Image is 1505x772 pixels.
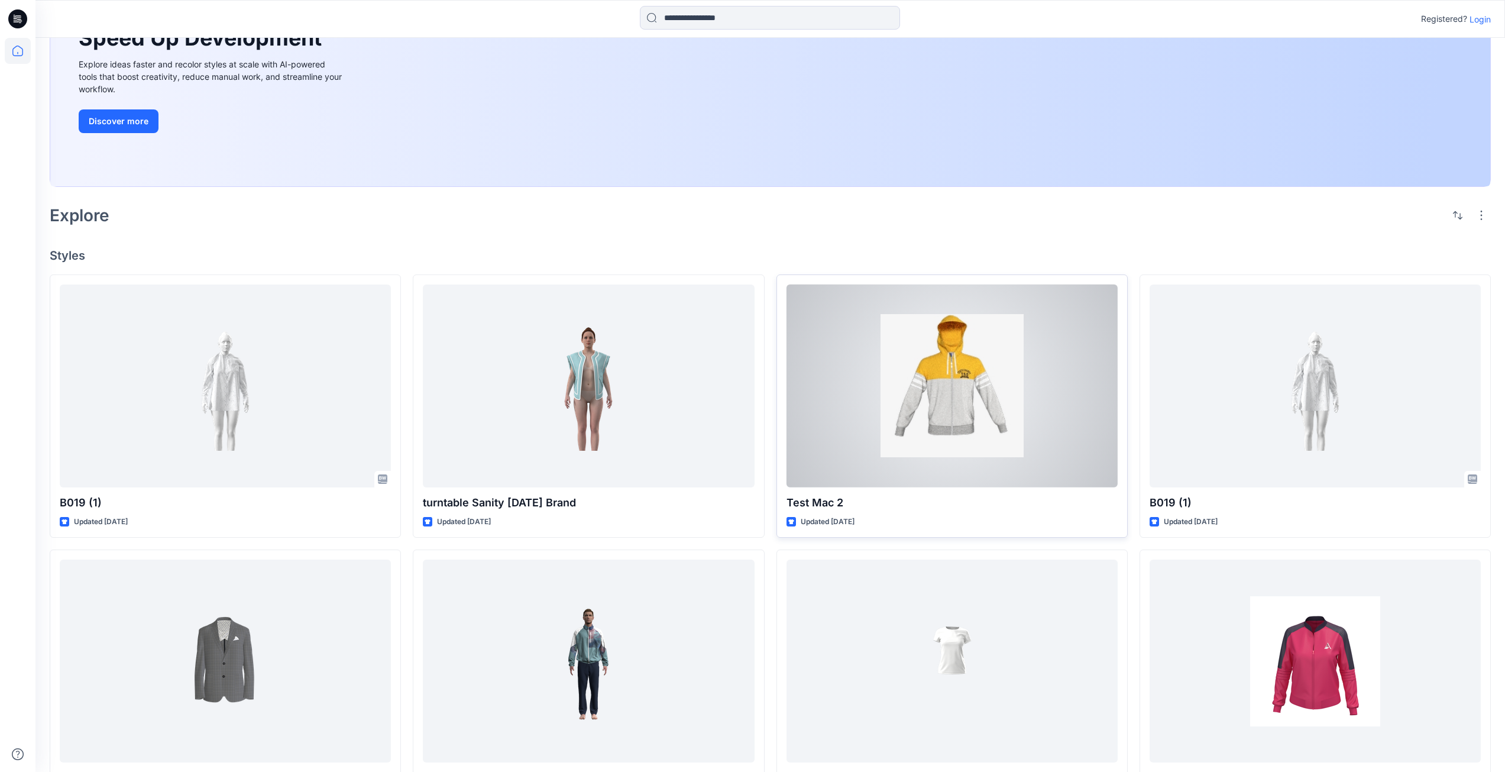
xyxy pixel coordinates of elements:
[1421,12,1467,26] p: Registered?
[787,285,1118,487] a: Test Mac 2
[60,495,391,511] p: B019 (1)
[74,516,128,528] p: Updated [DATE]
[50,206,109,225] h2: Explore
[437,516,491,528] p: Updated [DATE]
[1164,516,1218,528] p: Updated [DATE]
[50,248,1491,263] h4: Styles
[60,560,391,763] a: 西装
[1150,285,1481,487] a: B019 (1)
[787,495,1118,511] p: Test Mac 2
[423,285,754,487] a: turntable Sanity 4.11.28 Brand
[60,285,391,487] a: B019 (1)
[801,516,855,528] p: Updated [DATE]
[79,109,158,133] button: Discover more
[1150,560,1481,763] a: Bicycle jacket
[1470,13,1491,25] p: Login
[79,58,345,95] div: Explore ideas faster and recolor styles at scale with AI-powered tools that boost creativity, red...
[423,495,754,511] p: turntable Sanity [DATE] Brand
[1150,495,1481,511] p: B019 (1)
[79,109,345,133] a: Discover more
[423,560,754,763] a: 220207-2
[787,560,1118,763] a: render remotegfuiu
